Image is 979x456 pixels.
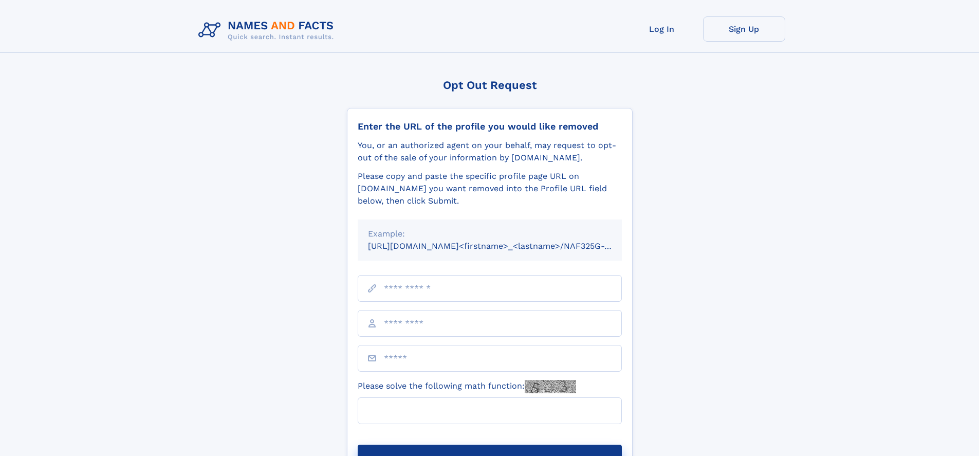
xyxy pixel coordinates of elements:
[358,170,622,207] div: Please copy and paste the specific profile page URL on [DOMAIN_NAME] you want removed into the Pr...
[358,121,622,132] div: Enter the URL of the profile you would like removed
[368,228,612,240] div: Example:
[347,79,633,92] div: Opt Out Request
[703,16,785,42] a: Sign Up
[194,16,342,44] img: Logo Names and Facts
[621,16,703,42] a: Log In
[368,241,641,251] small: [URL][DOMAIN_NAME]<firstname>_<lastname>/NAF325G-xxxxxxxx
[358,380,576,393] label: Please solve the following math function:
[358,139,622,164] div: You, or an authorized agent on your behalf, may request to opt-out of the sale of your informatio...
